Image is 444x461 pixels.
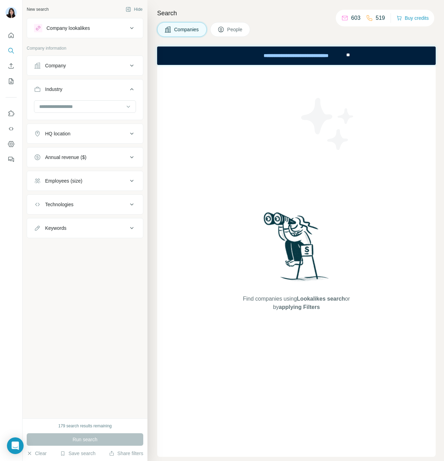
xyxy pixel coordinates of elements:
[351,14,360,22] p: 603
[27,220,143,236] button: Keywords
[261,210,333,288] img: Surfe Illustration - Woman searching with binoculars
[27,20,143,36] button: Company lookalikes
[6,44,17,57] button: Search
[27,81,143,100] button: Industry
[45,154,86,161] div: Annual revenue ($)
[27,196,143,213] button: Technologies
[27,149,143,166] button: Annual revenue ($)
[45,225,66,232] div: Keywords
[27,173,143,189] button: Employees (size)
[157,47,436,65] iframe: Banner
[60,450,95,457] button: Save search
[45,86,62,93] div: Industry
[27,6,49,12] div: New search
[157,8,436,18] h4: Search
[121,4,147,15] button: Hide
[27,57,143,74] button: Company
[45,62,66,69] div: Company
[6,138,17,150] button: Dashboard
[376,14,385,22] p: 519
[241,295,352,311] span: Find companies using or by
[6,75,17,87] button: My lists
[27,45,143,51] p: Company information
[297,93,359,155] img: Surfe Illustration - Stars
[6,60,17,72] button: Enrich CSV
[45,201,74,208] div: Technologies
[7,437,24,454] div: Open Intercom Messenger
[45,177,82,184] div: Employees (size)
[6,153,17,166] button: Feedback
[6,7,17,18] img: Avatar
[45,130,70,137] div: HQ location
[27,125,143,142] button: HQ location
[6,29,17,42] button: Quick start
[227,26,243,33] span: People
[109,450,143,457] button: Share filters
[27,450,46,457] button: Clear
[174,26,199,33] span: Companies
[58,423,112,429] div: 179 search results remaining
[396,13,429,23] button: Buy credits
[46,25,90,32] div: Company lookalikes
[6,123,17,135] button: Use Surfe API
[6,107,17,120] button: Use Surfe on LinkedIn
[279,304,320,310] span: applying Filters
[297,296,345,302] span: Lookalikes search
